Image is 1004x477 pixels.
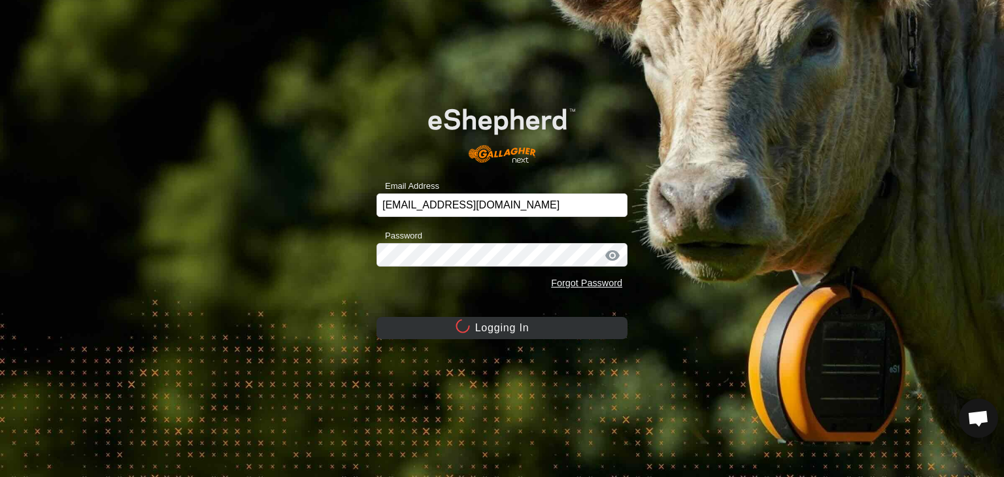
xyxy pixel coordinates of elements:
[376,229,422,242] label: Password
[376,193,627,217] input: Email Address
[376,180,439,193] label: Email Address
[401,88,602,173] img: E-shepherd Logo
[551,278,622,288] a: Forgot Password
[376,317,627,339] button: Logging In
[959,399,998,438] div: Open chat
